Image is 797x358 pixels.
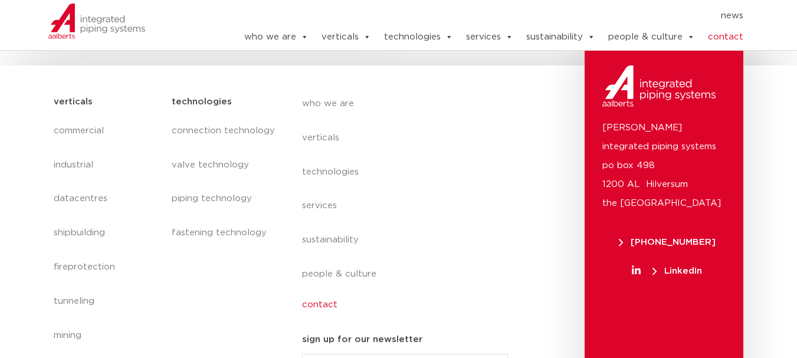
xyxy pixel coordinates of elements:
a: tunneling [54,284,160,318]
a: technologies [384,25,453,49]
a: shipbuilding [54,216,160,250]
a: people & culture [302,257,518,291]
a: sustainability [302,223,518,257]
a: LinkedIn [602,267,732,275]
nav: Menu [172,114,278,251]
a: who we are [302,87,518,121]
h5: sign up for our newsletter [302,330,422,349]
span: [PHONE_NUMBER] [619,238,716,247]
a: sustainability [526,25,595,49]
nav: Menu [208,6,744,25]
a: [PHONE_NUMBER] [602,238,732,247]
a: technologies [302,155,518,189]
h5: technologies [172,93,232,111]
a: industrial [54,148,160,182]
nav: Menu [302,87,518,319]
a: who we are [244,25,309,49]
a: verticals [302,121,518,155]
a: contact [302,291,518,318]
h5: verticals [54,93,93,111]
a: services [466,25,513,49]
a: mining [54,318,160,353]
a: fastening technology [172,216,278,250]
span: LinkedIn [652,267,702,275]
a: commercial [54,114,160,148]
a: verticals [322,25,371,49]
a: services [302,189,518,223]
a: datacentres [54,182,160,216]
p: [PERSON_NAME] integrated piping systems po box 498 1200 AL Hilversum the [GEOGRAPHIC_DATA] [602,119,726,213]
a: people & culture [608,25,695,49]
a: contact [708,25,743,49]
a: connection technology [172,114,278,148]
a: news [721,6,743,25]
a: valve technology [172,148,278,182]
a: piping technology [172,182,278,216]
a: fireprotection [54,250,160,284]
